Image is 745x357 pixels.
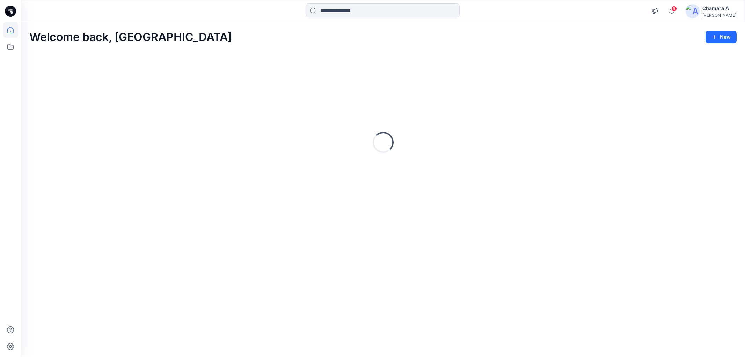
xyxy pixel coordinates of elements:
h2: Welcome back, [GEOGRAPHIC_DATA] [29,31,232,44]
span: 5 [671,6,677,12]
button: New [706,31,737,43]
div: [PERSON_NAME] [702,13,736,18]
img: avatar [686,4,700,18]
div: Chamara A [702,4,736,13]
